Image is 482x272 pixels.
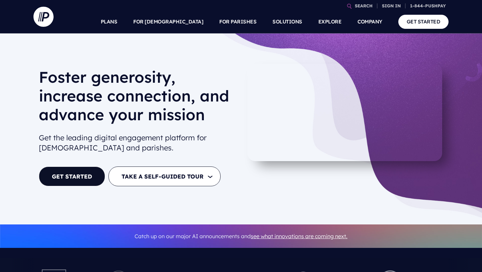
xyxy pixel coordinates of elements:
button: TAKE A SELF-GUIDED TOUR [108,166,221,186]
a: COMPANY [357,10,382,33]
a: SOLUTIONS [272,10,302,33]
a: GET STARTED [39,166,105,186]
a: GET STARTED [398,15,449,28]
p: Catch up on our major AI announcements and [39,229,443,244]
a: FOR PARISHES [219,10,256,33]
a: EXPLORE [318,10,342,33]
a: PLANS [101,10,117,33]
h2: Get the leading digital engagement platform for [DEMOGRAPHIC_DATA] and parishes. [39,130,236,156]
h1: Foster generosity, increase connection, and advance your mission [39,68,236,129]
a: FOR [DEMOGRAPHIC_DATA] [133,10,203,33]
a: see what innovations are coming next. [251,233,347,240]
